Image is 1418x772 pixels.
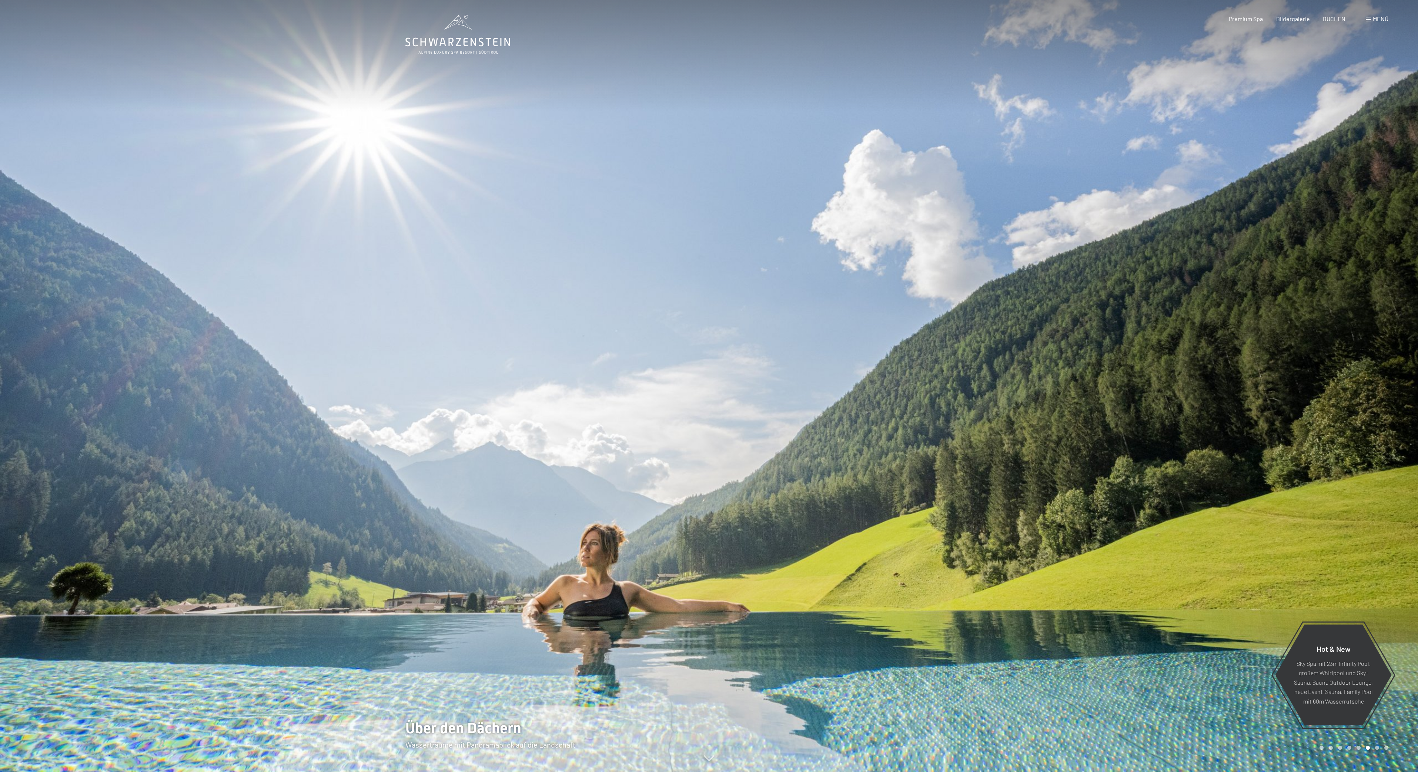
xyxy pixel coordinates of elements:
p: Sky Spa mit 23m Infinity Pool, großem Whirlpool und Sky-Sauna, Sauna Outdoor Lounge, neue Event-S... [1293,658,1374,706]
div: Carousel Page 5 [1357,746,1361,750]
div: Carousel Page 8 [1384,746,1388,750]
div: Carousel Page 3 [1338,746,1342,750]
a: Premium Spa [1229,15,1263,22]
span: Hot & New [1317,644,1351,653]
div: Carousel Page 4 [1347,746,1351,750]
a: Hot & New Sky Spa mit 23m Infinity Pool, großem Whirlpool und Sky-Sauna, Sauna Outdoor Lounge, ne... [1275,624,1392,726]
span: Menü [1373,15,1388,22]
div: Carousel Page 6 (Current Slide) [1366,746,1370,750]
a: BUCHEN [1323,15,1345,22]
div: Carousel Page 1 [1320,746,1324,750]
div: Carousel Page 7 [1375,746,1379,750]
div: Carousel Pagination [1317,746,1388,750]
div: Carousel Page 2 [1329,746,1333,750]
a: Bildergalerie [1276,15,1310,22]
